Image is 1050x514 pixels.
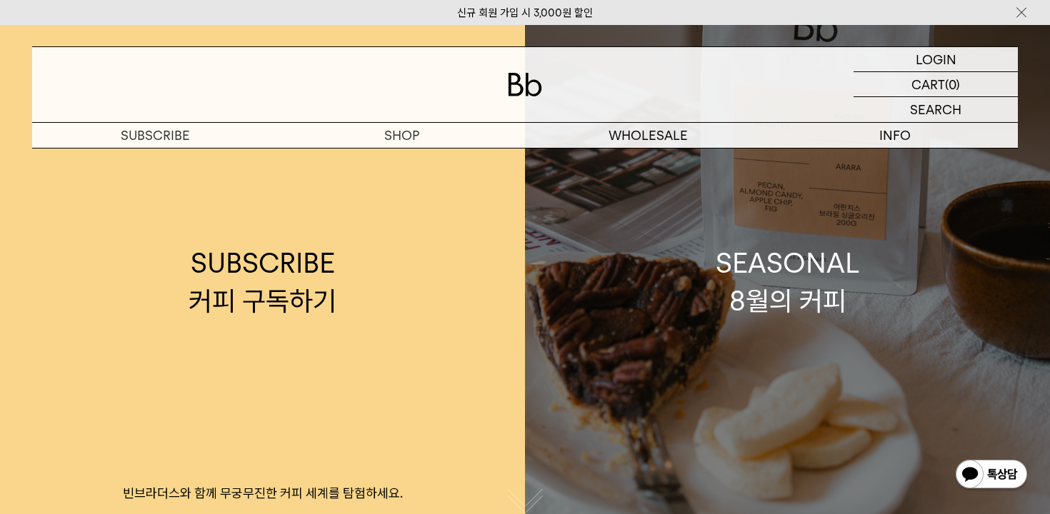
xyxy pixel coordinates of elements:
[916,47,956,71] p: LOGIN
[189,244,336,320] div: SUBSCRIBE 커피 구독하기
[508,73,542,96] img: 로고
[854,47,1018,72] a: LOGIN
[279,123,525,148] a: SHOP
[716,244,860,320] div: SEASONAL 8월의 커피
[911,72,945,96] p: CART
[854,72,1018,97] a: CART (0)
[910,97,961,122] p: SEARCH
[457,6,593,19] a: 신규 회원 가입 시 3,000원 할인
[32,123,279,148] a: SUBSCRIBE
[525,123,771,148] p: WHOLESALE
[771,123,1018,148] p: INFO
[945,72,960,96] p: (0)
[954,458,1029,493] img: 카카오톡 채널 1:1 채팅 버튼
